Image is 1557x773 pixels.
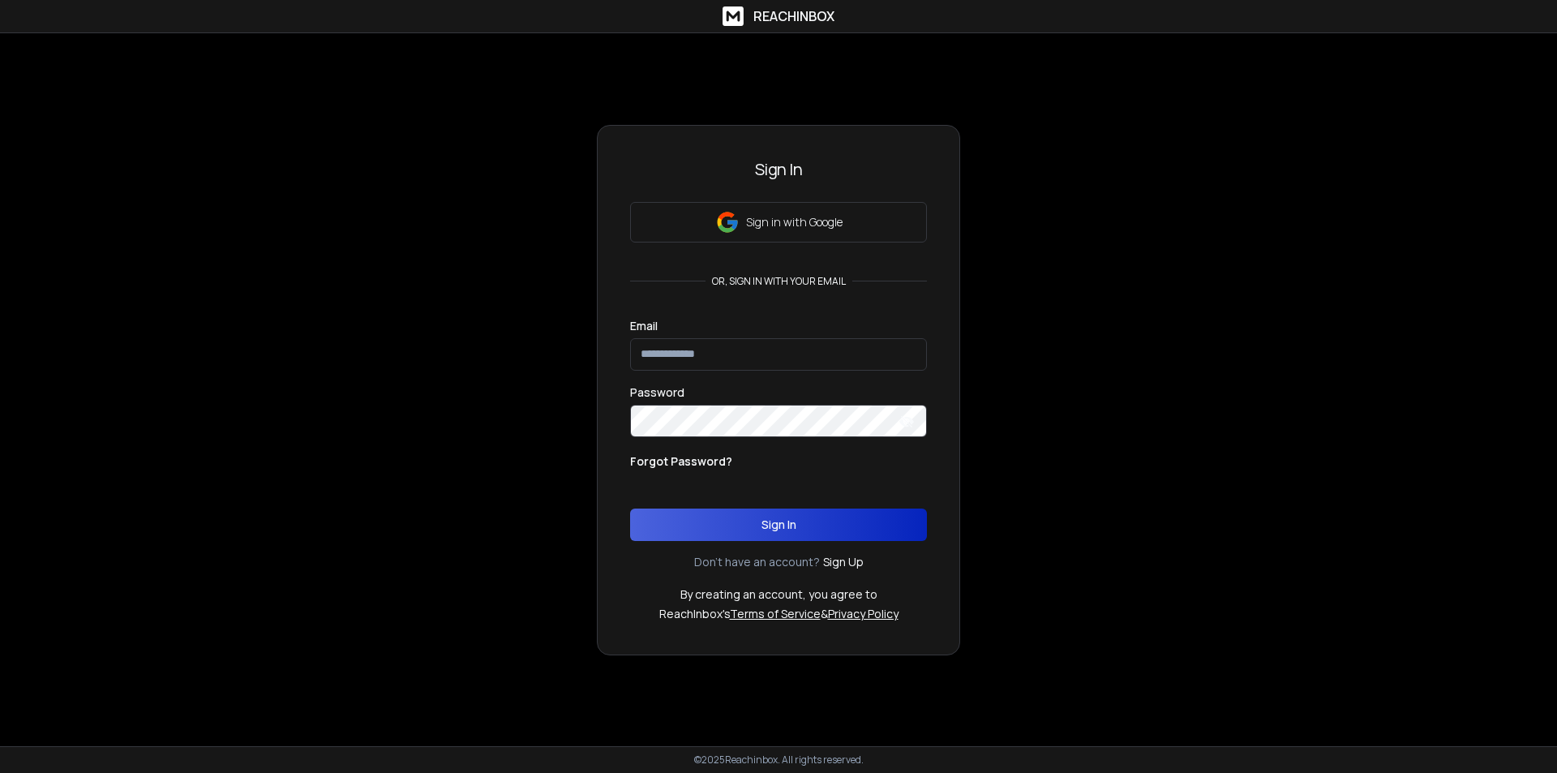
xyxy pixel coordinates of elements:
[828,606,899,621] a: Privacy Policy
[630,387,684,398] label: Password
[746,214,843,230] p: Sign in with Google
[694,554,820,570] p: Don't have an account?
[723,6,834,26] a: ReachInbox
[730,606,821,621] a: Terms of Service
[630,320,658,332] label: Email
[630,202,927,243] button: Sign in with Google
[659,606,899,622] p: ReachInbox's &
[680,586,877,603] p: By creating an account, you agree to
[706,275,852,288] p: or, sign in with your email
[823,554,864,570] a: Sign Up
[694,754,864,767] p: © 2025 Reachinbox. All rights reserved.
[753,6,834,26] h1: ReachInbox
[630,453,732,470] p: Forgot Password?
[630,509,927,541] button: Sign In
[630,158,927,181] h3: Sign In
